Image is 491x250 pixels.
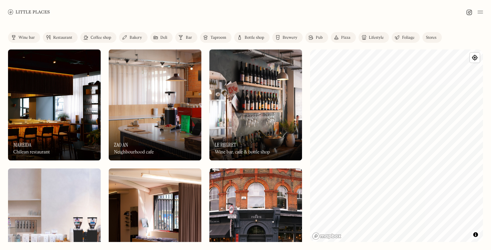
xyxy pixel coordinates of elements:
a: Mapbox homepage [312,232,341,240]
div: Bakery [129,36,142,40]
div: Wine bar, cafe & bottle shop [215,149,270,155]
img: Le Regret [209,49,302,160]
div: Stores [426,36,436,40]
a: Lifestyle [359,32,389,43]
button: Find my location [470,53,480,62]
div: Bar [186,36,192,40]
button: Toggle attribution [472,231,480,239]
a: Taproom [200,32,231,43]
a: Restaurant [43,32,78,43]
a: Coffee shop [80,32,116,43]
h3: Zao An [114,142,128,148]
canvas: Map [310,49,483,242]
a: Brewery [272,32,303,43]
img: Mareida [8,49,101,160]
a: Zao AnZao AnZao AnNeighbourhood cafe [109,49,201,160]
a: Pub [305,32,328,43]
div: Deli [161,36,168,40]
a: Bakery [119,32,147,43]
a: MareidaMareidaMareidaChilean restaurant [8,49,101,160]
div: Foliage [402,36,414,40]
div: Pub [316,36,323,40]
h3: Le Regret [215,142,236,148]
h3: Mareida [13,142,31,148]
a: Bar [175,32,197,43]
div: Coffee shop [91,36,111,40]
div: Lifestyle [369,36,384,40]
div: Brewery [283,36,297,40]
a: Le RegretLe RegretLe RegretWine bar, cafe & bottle shop [209,49,302,160]
a: Bottle shop [234,32,270,43]
div: Pizza [341,36,351,40]
div: Taproom [210,36,226,40]
div: Wine bar [18,36,35,40]
span: Toggle attribution [474,231,478,238]
div: Restaurant [53,36,72,40]
a: Deli [150,32,173,43]
a: Pizza [331,32,356,43]
div: Neighbourhood cafe [114,149,154,155]
a: Foliage [392,32,420,43]
a: Stores [422,32,442,43]
a: Wine bar [8,32,40,43]
div: Chilean restaurant [13,149,50,155]
div: Bottle shop [244,36,264,40]
img: Zao An [109,49,201,160]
